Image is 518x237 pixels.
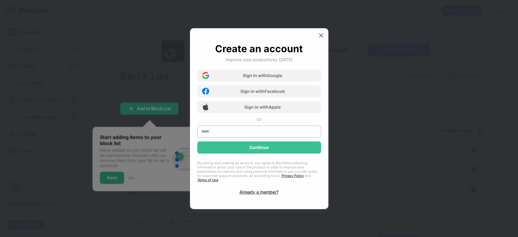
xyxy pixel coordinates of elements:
div: Sign in with Google [243,73,282,78]
div: Continue [249,145,269,150]
a: Terms of Use [197,178,218,182]
div: Already a member? [239,189,279,195]
div: Create an account [215,43,303,55]
div: Sign in with Facebook [240,89,285,94]
div: By joining and creating an account, you agree to BlockSite collecting information about your use ... [197,161,321,182]
div: Sign in with Apple [244,104,281,110]
a: Privacy Policy [282,174,304,178]
img: apple-icon.png [202,103,209,110]
img: google-icon.png [202,72,209,79]
div: Improve your productivity [DATE] [225,57,293,62]
div: Or [257,117,262,122]
img: facebook-icon.png [202,88,209,95]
